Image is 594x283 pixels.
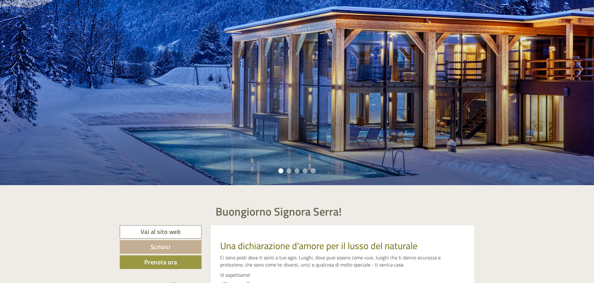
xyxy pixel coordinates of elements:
[220,239,417,253] span: Una dichiarazione d'amore per il lusso del naturale
[11,62,17,77] button: Previous
[394,261,403,268] em: casa
[220,272,465,279] p: Vi aspettiamo!
[390,261,392,268] em: a
[220,254,465,268] p: Ci sono posti dove ti senti a tuo agio. Luoghi, dove puoi essere come vuoi, luoghi che ti danno s...
[120,240,202,254] a: Scrivici
[216,205,342,218] h1: Buongiorno Signora Serra!
[120,225,202,239] a: Vai al sito web
[120,255,202,269] a: Prenota ora
[577,62,583,77] button: Next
